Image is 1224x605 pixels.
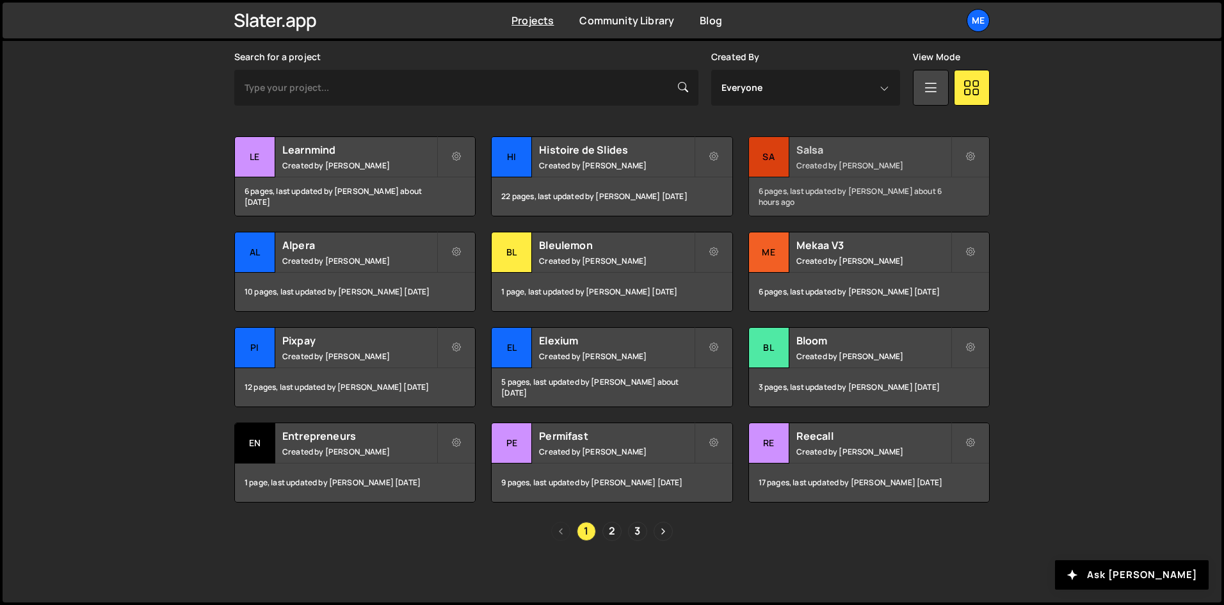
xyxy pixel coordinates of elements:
small: Created by [PERSON_NAME] [539,446,693,457]
div: 17 pages, last updated by [PERSON_NAME] [DATE] [749,464,989,502]
a: Pe Permifast Created by [PERSON_NAME] 9 pages, last updated by [PERSON_NAME] [DATE] [491,423,732,503]
a: Le Learnmind Created by [PERSON_NAME] 6 pages, last updated by [PERSON_NAME] about [DATE] [234,136,476,216]
div: 5 pages, last updated by [PERSON_NAME] about [DATE] [492,368,732,407]
label: Search for a project [234,52,321,62]
h2: Entrepreneurs [282,429,437,443]
small: Created by [PERSON_NAME] [282,351,437,362]
div: 10 pages, last updated by [PERSON_NAME] [DATE] [235,273,475,311]
h2: Learnmind [282,143,437,157]
h2: Pixpay [282,334,437,348]
h2: Permifast [539,429,693,443]
div: El [492,328,532,368]
h2: Bleulemon [539,238,693,252]
small: Created by [PERSON_NAME] [796,255,951,266]
label: View Mode [913,52,960,62]
small: Created by [PERSON_NAME] [282,160,437,171]
small: Created by [PERSON_NAME] [796,446,951,457]
div: Bl [492,232,532,273]
div: 22 pages, last updated by [PERSON_NAME] [DATE] [492,177,732,216]
div: 12 pages, last updated by [PERSON_NAME] [DATE] [235,368,475,407]
a: Me Mekaa V3 Created by [PERSON_NAME] 6 pages, last updated by [PERSON_NAME] [DATE] [748,232,990,312]
a: Bl Bloom Created by [PERSON_NAME] 3 pages, last updated by [PERSON_NAME] [DATE] [748,327,990,407]
small: Created by [PERSON_NAME] [539,351,693,362]
h2: Alpera [282,238,437,252]
a: Hi Histoire de Slides Created by [PERSON_NAME] 22 pages, last updated by [PERSON_NAME] [DATE] [491,136,732,216]
a: Al Alpera Created by [PERSON_NAME] 10 pages, last updated by [PERSON_NAME] [DATE] [234,232,476,312]
div: Pi [235,328,275,368]
h2: Salsa [796,143,951,157]
div: 1 page, last updated by [PERSON_NAME] [DATE] [235,464,475,502]
div: Le [235,137,275,177]
small: Created by [PERSON_NAME] [282,255,437,266]
div: Re [749,423,789,464]
a: En Entrepreneurs Created by [PERSON_NAME] 1 page, last updated by [PERSON_NAME] [DATE] [234,423,476,503]
div: 6 pages, last updated by [PERSON_NAME] about 6 hours ago [749,177,989,216]
a: Bl Bleulemon Created by [PERSON_NAME] 1 page, last updated by [PERSON_NAME] [DATE] [491,232,732,312]
div: Pe [492,423,532,464]
div: Me [749,232,789,273]
div: Pagination [234,522,990,541]
a: Sa Salsa Created by [PERSON_NAME] 6 pages, last updated by [PERSON_NAME] about 6 hours ago [748,136,990,216]
div: Hi [492,137,532,177]
h2: Bloom [796,334,951,348]
a: Page 3 [628,522,647,541]
div: En [235,423,275,464]
small: Created by [PERSON_NAME] [539,160,693,171]
small: Created by [PERSON_NAME] [282,446,437,457]
div: 6 pages, last updated by [PERSON_NAME] about [DATE] [235,177,475,216]
h2: Mekaa V3 [796,238,951,252]
a: Blog [700,13,722,28]
input: Type your project... [234,70,698,106]
small: Created by [PERSON_NAME] [539,255,693,266]
h2: Histoire de Slides [539,143,693,157]
div: Bl [749,328,789,368]
div: 1 page, last updated by [PERSON_NAME] [DATE] [492,273,732,311]
small: Created by [PERSON_NAME] [796,160,951,171]
div: 6 pages, last updated by [PERSON_NAME] [DATE] [749,273,989,311]
button: Ask [PERSON_NAME] [1055,560,1209,590]
a: Community Library [579,13,674,28]
a: Pi Pixpay Created by [PERSON_NAME] 12 pages, last updated by [PERSON_NAME] [DATE] [234,327,476,407]
div: 9 pages, last updated by [PERSON_NAME] [DATE] [492,464,732,502]
a: Next page [654,522,673,541]
a: Me [967,9,990,32]
div: 3 pages, last updated by [PERSON_NAME] [DATE] [749,368,989,407]
h2: Reecall [796,429,951,443]
label: Created By [711,52,760,62]
a: Projects [511,13,554,28]
a: El Elexium Created by [PERSON_NAME] 5 pages, last updated by [PERSON_NAME] about [DATE] [491,327,732,407]
a: Page 2 [602,522,622,541]
div: Sa [749,137,789,177]
div: Al [235,232,275,273]
h2: Elexium [539,334,693,348]
a: Re Reecall Created by [PERSON_NAME] 17 pages, last updated by [PERSON_NAME] [DATE] [748,423,990,503]
small: Created by [PERSON_NAME] [796,351,951,362]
